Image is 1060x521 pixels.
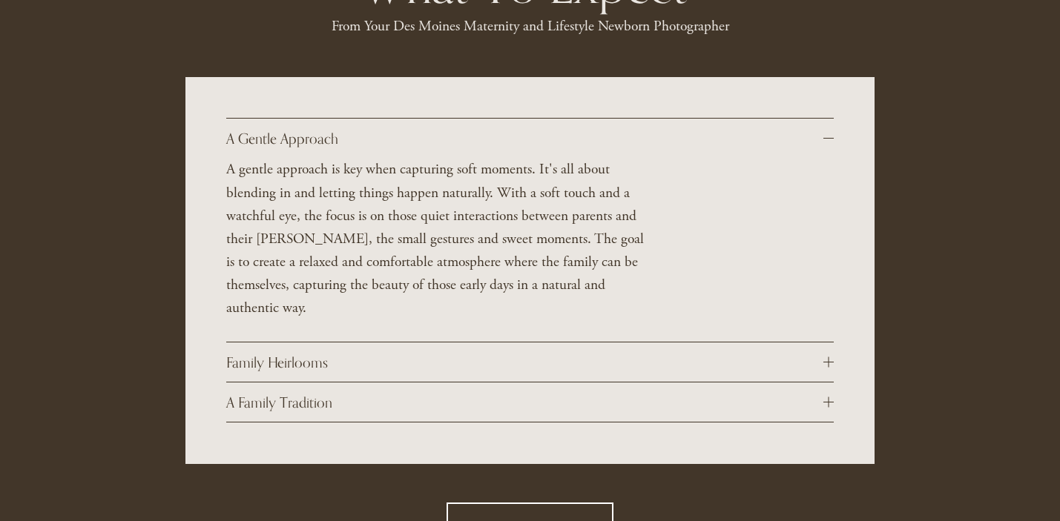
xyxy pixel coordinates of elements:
[226,382,833,422] button: A Family Tradition
[226,158,651,319] p: A gentle approach is key when capturing soft moments. It's all about blending in and letting thin...
[316,15,744,38] p: From Your Des Moines Maternity and Lifestyle Newborn Photographer
[226,119,833,158] button: A Gentle Approach
[226,394,823,411] span: A Family Tradition
[226,158,833,342] div: A Gentle Approach
[226,130,823,147] span: A Gentle Approach
[226,342,833,382] button: Family Heirlooms
[226,354,823,371] span: Family Heirlooms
